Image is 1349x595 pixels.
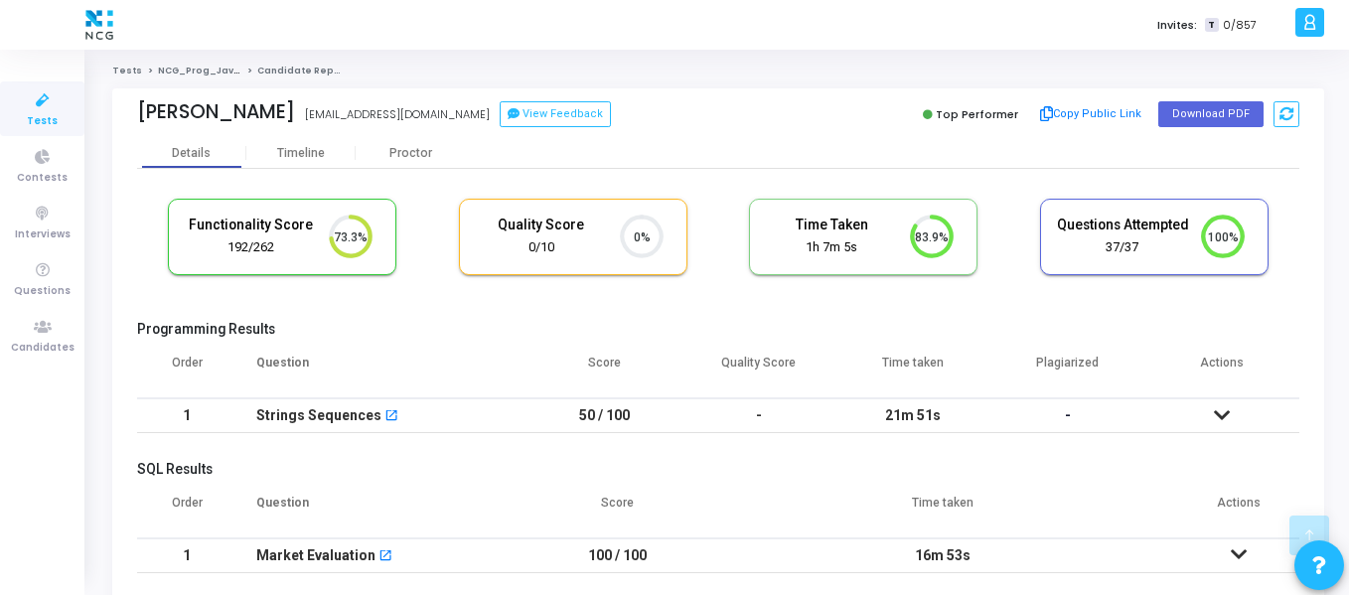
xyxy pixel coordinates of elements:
span: Candidates [11,340,75,357]
h5: Time Taken [765,217,898,233]
th: Score [527,343,682,398]
span: Contests [17,170,68,187]
td: 1 [137,538,236,573]
span: Tests [27,113,58,130]
span: Interviews [15,226,71,243]
th: Actions [1177,483,1299,538]
div: Strings Sequences [256,399,381,432]
td: 16m 53s [707,538,1178,573]
span: Top Performer [936,106,1018,122]
div: Details [172,146,211,161]
th: Quality Score [681,343,836,398]
button: View Feedback [500,101,611,127]
th: Score [527,483,707,538]
h5: Questions Attempted [1056,217,1189,233]
td: 100 / 100 [527,538,707,573]
th: Time taken [836,343,991,398]
span: Questions [14,283,71,300]
span: 0/857 [1223,17,1257,34]
td: - [681,398,836,433]
th: Order [137,343,236,398]
th: Plagiarized [990,343,1145,398]
nav: breadcrumb [112,65,1324,77]
div: 0/10 [475,238,608,257]
div: 1h 7m 5s [765,238,898,257]
label: Invites: [1157,17,1197,34]
h5: Functionality Score [184,217,317,233]
td: 21m 51s [836,398,991,433]
div: 37/37 [1056,238,1189,257]
div: Proctor [356,146,465,161]
mat-icon: open_in_new [384,410,398,424]
td: 50 / 100 [527,398,682,433]
th: Question [236,343,527,398]
img: logo [80,5,118,45]
button: Copy Public Link [1034,99,1148,129]
div: Market Evaluation [256,539,375,572]
div: 192/262 [184,238,317,257]
button: Download PDF [1158,101,1264,127]
div: [EMAIL_ADDRESS][DOMAIN_NAME] [305,106,490,123]
th: Actions [1145,343,1300,398]
th: Order [137,483,236,538]
span: T [1205,18,1218,33]
div: [PERSON_NAME] [137,100,295,123]
h5: Programming Results [137,321,1299,338]
div: Timeline [277,146,325,161]
span: - [1065,407,1071,423]
th: Question [236,483,527,538]
span: Candidate Report [257,65,349,76]
td: 1 [137,398,236,433]
h5: SQL Results [137,461,1299,478]
h5: Quality Score [475,217,608,233]
th: Time taken [707,483,1178,538]
a: NCG_Prog_JavaFS_2025_Test [158,65,314,76]
a: Tests [112,65,142,76]
mat-icon: open_in_new [378,550,392,564]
